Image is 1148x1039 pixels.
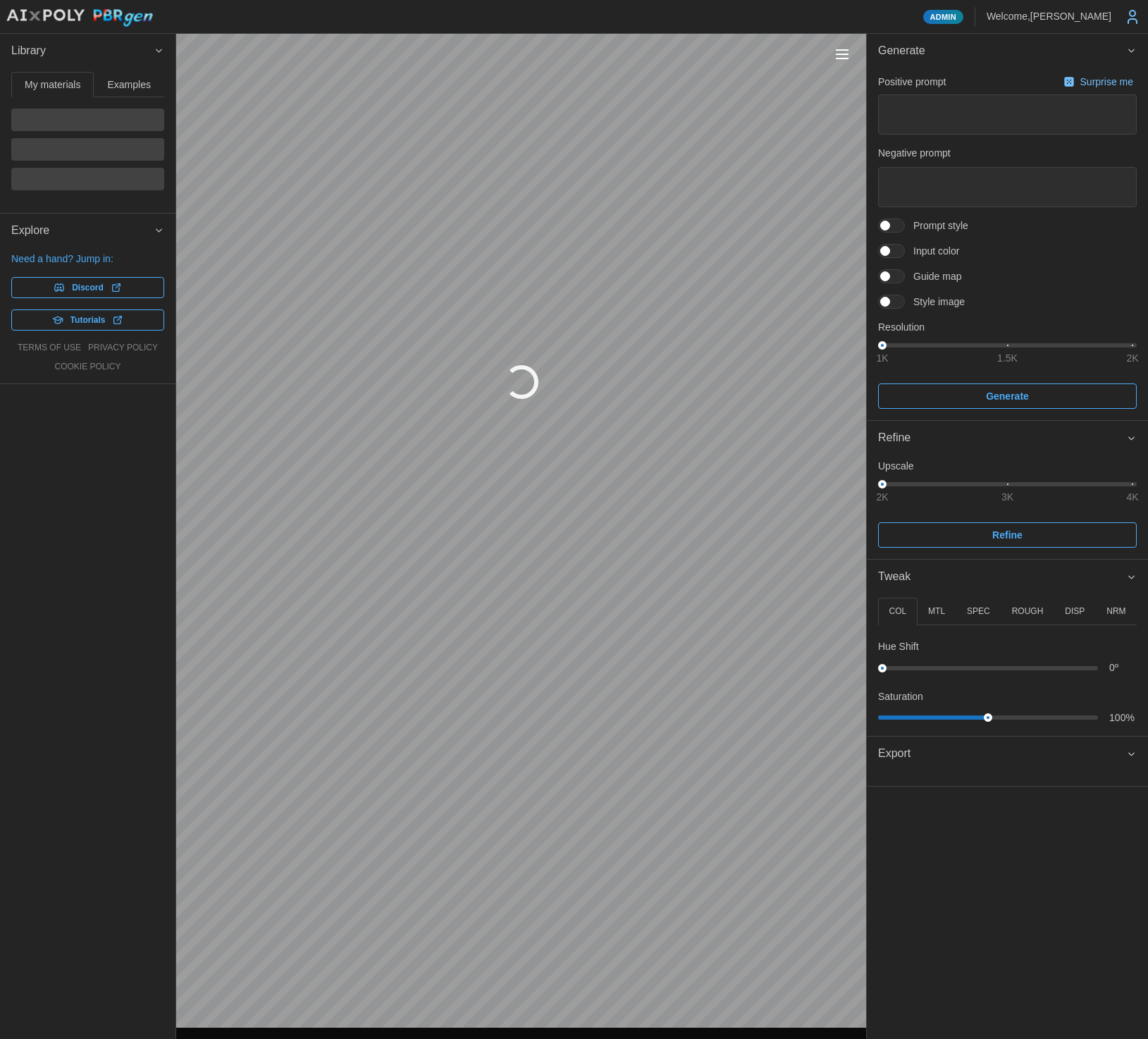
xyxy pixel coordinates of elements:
p: Upscale [878,459,1137,473]
a: Tutorials [11,309,164,331]
p: 0 º [1109,660,1137,675]
button: Generate [878,383,1137,409]
a: terms of use [18,342,81,354]
p: SPEC [967,605,990,617]
p: MTL [928,605,945,617]
p: ROUGH [1012,605,1044,617]
p: Saturation [878,689,923,703]
span: Explore [11,214,154,248]
p: Surprise me [1080,75,1136,89]
p: Welcome, [PERSON_NAME] [987,9,1111,23]
button: Generate [867,34,1148,68]
span: My materials [25,80,80,90]
a: Discord [11,277,164,298]
button: Export [867,737,1148,771]
p: 100 % [1109,711,1137,725]
button: Surprise me [1060,72,1137,92]
span: Style image [905,295,965,309]
span: Tutorials [70,310,106,330]
span: Library [11,34,154,68]
div: Refine [867,455,1148,559]
span: Admin [930,11,956,23]
span: Guide map [905,269,961,283]
span: Generate [878,34,1126,68]
span: Refine [878,421,1126,455]
div: Tweak [867,594,1148,736]
span: Generate [986,384,1029,408]
p: COL [889,605,906,617]
span: Input color [905,244,959,258]
p: Resolution [878,320,1137,334]
button: Refine [867,421,1148,455]
a: privacy policy [88,342,158,354]
p: Hue Shift [878,639,919,653]
span: Refine [992,523,1023,547]
span: Export [878,737,1126,771]
span: Tweak [878,560,1126,594]
p: NRM [1106,605,1125,617]
p: Need a hand? Jump in: [11,252,164,266]
p: Negative prompt [878,146,1137,160]
p: Positive prompt [878,75,946,89]
button: Refine [878,522,1137,548]
img: AIxPoly PBRgen [6,8,154,27]
span: Examples [108,80,151,90]
a: cookie policy [54,361,121,373]
span: Discord [72,278,104,297]
button: Tweak [867,560,1148,594]
button: Toggle viewport controls [832,44,852,64]
div: Export [867,771,1148,786]
span: Prompt style [905,219,968,233]
div: Generate [867,68,1148,421]
p: DISP [1065,605,1085,617]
